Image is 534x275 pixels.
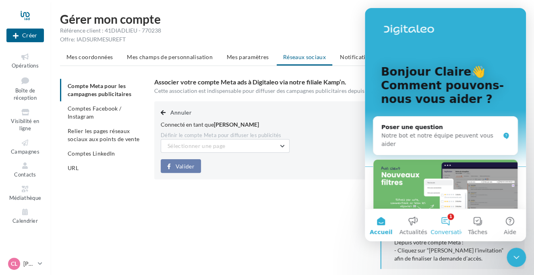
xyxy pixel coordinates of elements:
span: [PERSON_NAME] [214,121,259,128]
a: Calendrier [6,206,44,226]
h3: Associer votre compte Meta ads à Digitaleo via notre filiale Kamp’n. [154,79,449,85]
span: Annuler [170,109,192,116]
span: Sélectionner une page [168,142,225,149]
span: Contacts [14,171,36,178]
a: Campagnes [6,137,44,156]
div: Référence client : 41DIADLIEU - 770238 [60,27,524,35]
button: Annuler [161,108,195,117]
a: Boîte de réception [6,74,44,103]
span: Comptes Facebook / Instagram [68,105,121,120]
div: Cette association est indispensable pour diffuser des campagnes publicitaires depuis la plateforme. [154,87,449,95]
div: Définir le compte Meta pour diffuser les publicités [161,132,367,139]
span: Opérations [12,62,39,69]
span: Boîte de réception [14,87,37,101]
span: Relier les pages réseaux sociaux aux points de vente [68,127,139,142]
span: URL [68,164,79,171]
span: Mes coordonnées [66,53,113,60]
span: Campagnes [11,148,39,155]
h1: Gérer mon compte [60,13,524,25]
a: Médiathèque [6,183,44,203]
span: Visibilité en ligne [11,118,39,132]
span: CL [11,260,17,268]
span: Mes champs de personnalisation [127,53,213,60]
span: Notifications [340,53,375,60]
span: Calendrier [12,218,38,224]
div: Depuis votre compte Meta : - Cliquez sur “[PERSON_NAME] l’invitation” afin de finaliser la demand... [394,238,511,263]
a: Opérations [6,51,44,70]
iframe: Intercom live chat [365,8,526,241]
iframe: Intercom live chat [507,248,526,267]
a: Contacts [6,160,44,179]
a: Visibilité en ligne [6,106,44,133]
span: Valider [176,163,195,170]
span: Médiathèque [9,195,41,201]
span: Comptes LinkedIn [68,150,115,157]
div: Nouvelle campagne [6,29,44,42]
button: Valider [161,159,201,173]
p: [PERSON_NAME] [23,260,35,268]
button: Sélectionner une page [161,139,290,153]
button: Créer [6,29,44,42]
div: Offre: IADSURMESUREFT [60,35,524,43]
div: Connecté en tant que [161,121,367,129]
a: CL [PERSON_NAME] [6,256,44,271]
span: Mes paramètres [227,53,269,60]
